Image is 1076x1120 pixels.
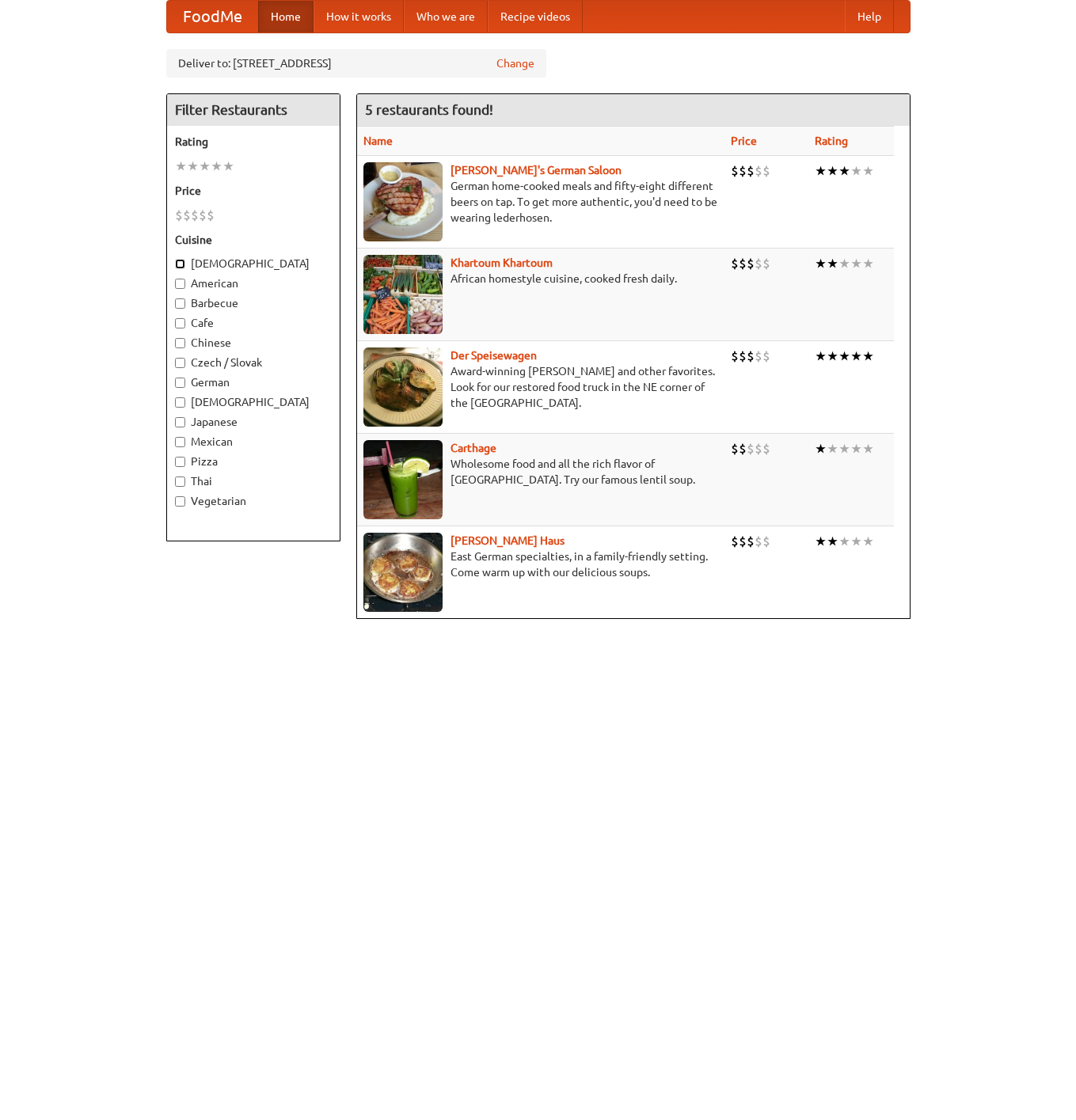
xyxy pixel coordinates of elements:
[451,256,553,269] a: Khartoum Khartoum
[747,347,755,365] li: $
[175,374,332,390] label: German
[731,162,739,180] li: $
[222,158,234,175] li: ★
[862,162,874,180] li: ★
[363,533,443,612] img: kohlhaus.jpg
[850,440,862,457] li: ★
[363,440,443,519] img: carthage.jpg
[747,440,755,457] li: $
[175,134,332,150] h5: Rating
[175,397,185,408] input: [DEMOGRAPHIC_DATA]
[175,183,332,199] h5: Price
[862,440,874,457] li: ★
[850,347,862,365] li: ★
[175,335,332,351] label: Chinese
[838,533,850,550] li: ★
[488,1,583,32] a: Recipe videos
[731,440,739,457] li: $
[363,347,443,427] img: speisewagen.jpg
[175,437,185,447] input: Mexican
[755,162,762,180] li: $
[175,259,185,269] input: [DEMOGRAPHIC_DATA]
[167,1,258,32] a: FoodMe
[175,493,332,509] label: Vegetarian
[838,347,850,365] li: ★
[731,255,739,272] li: $
[845,1,894,32] a: Help
[815,162,827,180] li: ★
[363,178,718,226] p: German home-cooked meals and fifty-eight different beers on tap. To get more authentic, you'd nee...
[755,533,762,550] li: $
[747,533,755,550] li: $
[363,456,718,488] p: Wholesome food and all the rich flavor of [GEOGRAPHIC_DATA]. Try our famous lentil soup.
[365,102,493,117] ng-pluralize: 5 restaurants found!
[451,164,622,177] a: [PERSON_NAME]'s German Saloon
[175,279,185,289] input: American
[755,255,762,272] li: $
[731,347,739,365] li: $
[815,347,827,365] li: ★
[175,295,332,311] label: Barbecue
[314,1,404,32] a: How it works
[838,162,850,180] li: ★
[167,94,340,126] h4: Filter Restaurants
[166,49,546,78] div: Deliver to: [STREET_ADDRESS]
[496,55,534,71] a: Change
[175,232,332,248] h5: Cuisine
[175,414,332,430] label: Japanese
[451,534,565,547] a: [PERSON_NAME] Haus
[175,315,332,331] label: Cafe
[739,440,747,457] li: $
[175,454,332,469] label: Pizza
[175,355,332,370] label: Czech / Slovak
[404,1,488,32] a: Who we are
[731,135,757,147] a: Price
[739,533,747,550] li: $
[762,255,770,272] li: $
[731,533,739,550] li: $
[175,256,332,271] label: [DEMOGRAPHIC_DATA]
[175,318,185,328] input: Cafe
[183,207,191,224] li: $
[175,158,187,175] li: ★
[175,496,185,507] input: Vegetarian
[199,207,207,224] li: $
[175,338,185,348] input: Chinese
[815,440,827,457] li: ★
[827,440,838,457] li: ★
[827,162,838,180] li: ★
[739,255,747,272] li: $
[739,162,747,180] li: $
[211,158,222,175] li: ★
[451,349,537,362] a: Der Speisewagen
[762,440,770,457] li: $
[175,298,185,309] input: Barbecue
[862,533,874,550] li: ★
[363,135,393,147] a: Name
[363,363,718,411] p: Award-winning [PERSON_NAME] and other favorites. Look for our restored food truck in the NE corne...
[838,255,850,272] li: ★
[363,271,718,287] p: African homestyle cuisine, cooked fresh daily.
[175,457,185,467] input: Pizza
[747,255,755,272] li: $
[755,347,762,365] li: $
[850,533,862,550] li: ★
[199,158,211,175] li: ★
[815,533,827,550] li: ★
[175,476,185,487] input: Thai
[862,255,874,272] li: ★
[175,394,332,410] label: [DEMOGRAPHIC_DATA]
[815,135,848,147] a: Rating
[827,255,838,272] li: ★
[363,162,443,241] img: esthers.jpg
[363,549,718,580] p: East German specialties, in a family-friendly setting. Come warm up with our delicious soups.
[850,162,862,180] li: ★
[827,347,838,365] li: ★
[175,207,183,224] li: $
[762,162,770,180] li: $
[827,533,838,550] li: ★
